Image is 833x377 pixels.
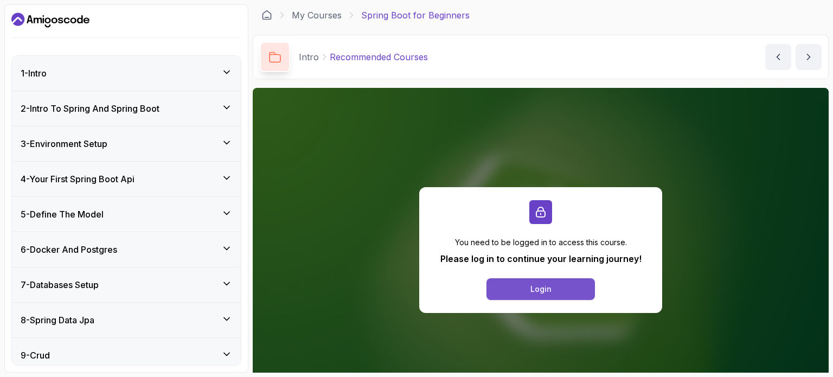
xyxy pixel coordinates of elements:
[21,102,159,115] h3: 2 - Intro To Spring And Spring Boot
[292,9,342,22] a: My Courses
[12,232,241,267] button: 6-Docker And Postgres
[21,349,50,362] h3: 9 - Crud
[796,44,822,70] button: next content
[12,267,241,302] button: 7-Databases Setup
[21,67,47,80] h3: 1 - Intro
[12,56,241,91] button: 1-Intro
[21,243,117,256] h3: 6 - Docker And Postgres
[299,50,319,63] p: Intro
[21,137,107,150] h3: 3 - Environment Setup
[21,314,94,327] h3: 8 - Spring Data Jpa
[440,237,642,248] p: You need to be logged in to access this course.
[440,252,642,265] p: Please log in to continue your learning journey!
[12,197,241,232] button: 5-Define The Model
[12,126,241,161] button: 3-Environment Setup
[361,9,470,22] p: Spring Boot for Beginners
[12,338,241,373] button: 9-Crud
[12,162,241,196] button: 4-Your First Spring Boot Api
[486,278,595,300] button: Login
[11,11,89,29] a: Dashboard
[765,44,791,70] button: previous content
[12,91,241,126] button: 2-Intro To Spring And Spring Boot
[21,278,99,291] h3: 7 - Databases Setup
[21,172,134,186] h3: 4 - Your First Spring Boot Api
[530,284,552,295] div: Login
[261,10,272,21] a: Dashboard
[21,208,104,221] h3: 5 - Define The Model
[12,303,241,337] button: 8-Spring Data Jpa
[330,50,428,63] p: Recommended Courses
